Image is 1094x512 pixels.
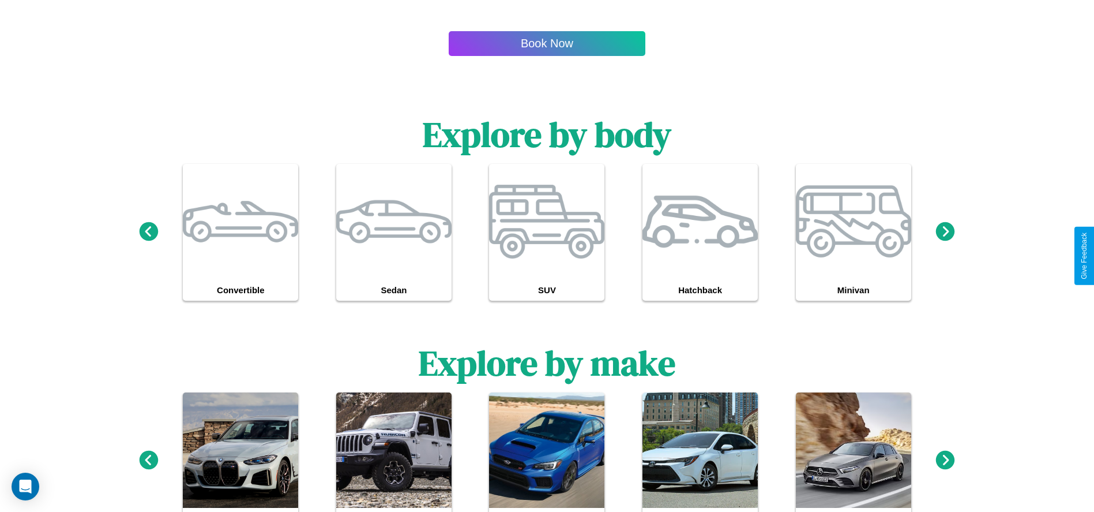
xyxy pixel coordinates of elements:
button: Book Now [449,31,645,56]
h4: Hatchback [642,279,758,301]
h4: Sedan [336,279,452,301]
div: Give Feedback [1080,233,1088,279]
h4: Convertible [183,279,298,301]
div: Open Intercom Messenger [12,473,39,500]
h1: Explore by make [419,339,675,387]
h4: Minivan [796,279,911,301]
h4: SUV [489,279,604,301]
h1: Explore by body [423,111,671,158]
